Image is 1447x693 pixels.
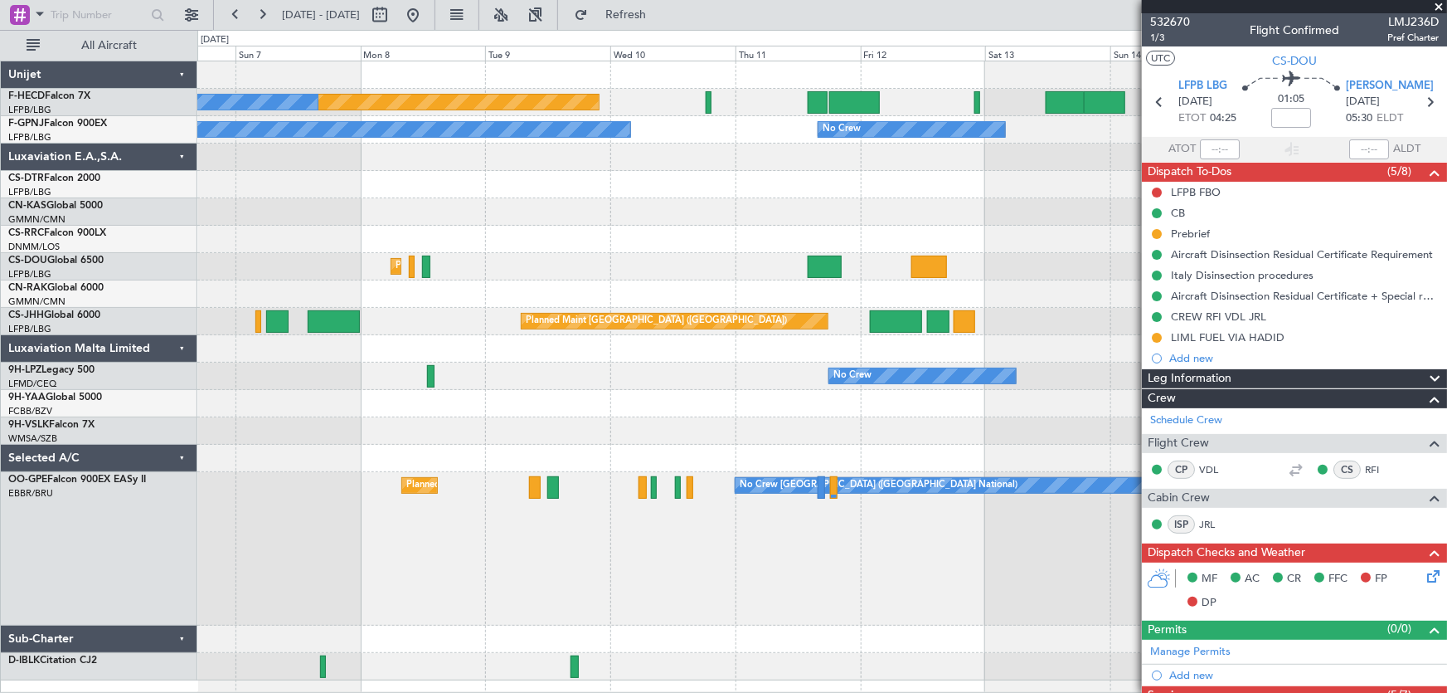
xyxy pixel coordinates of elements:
span: 1/3 [1150,31,1190,45]
span: 9H-LPZ [8,365,41,375]
span: Flight Crew [1148,434,1209,453]
span: ETOT [1178,110,1206,127]
a: CS-RRCFalcon 900LX [8,228,106,238]
a: F-HECDFalcon 7X [8,91,90,101]
a: EBBR/BRU [8,487,53,500]
span: F-GPNJ [8,119,44,129]
a: 9H-LPZLegacy 500 [8,365,95,375]
span: ELDT [1377,110,1403,127]
span: Crew [1148,389,1176,408]
div: CB [1171,206,1185,220]
span: 9H-VSLK [8,420,49,430]
a: JRL [1199,517,1236,532]
span: 9H-YAA [8,393,46,403]
div: No Crew [823,117,861,142]
a: LFPB/LBG [8,131,51,144]
span: CS-DOU [1272,52,1317,70]
span: CS-DOU [8,256,47,266]
span: (0/0) [1387,620,1411,637]
span: LMJ236D [1387,13,1439,31]
a: LFPB/LBG [8,186,51,198]
span: CS-RRC [8,228,44,238]
a: LFPB/LBG [8,323,51,335]
span: LFPB LBG [1178,78,1227,95]
span: All Aircraft [43,40,175,51]
span: D-IBLK [8,656,40,666]
span: [DATE] - [DATE] [282,7,360,22]
a: CS-JHHGlobal 6000 [8,310,100,320]
div: ISP [1168,515,1195,534]
span: Cabin Crew [1148,489,1210,508]
span: Dispatch To-Dos [1148,163,1231,182]
span: FFC [1328,571,1347,588]
a: 9H-VSLKFalcon 7X [8,420,95,430]
span: DP [1202,595,1216,612]
div: Wed 10 [610,46,736,61]
button: Refresh [566,2,666,28]
div: Add new [1169,351,1439,365]
div: Thu 11 [736,46,861,61]
span: 05:30 [1346,110,1372,127]
span: CN-KAS [8,201,46,211]
div: Sun 14 [1110,46,1236,61]
span: 04:25 [1210,110,1236,127]
span: Permits [1148,621,1187,640]
a: CN-KASGlobal 5000 [8,201,103,211]
span: Refresh [591,9,661,21]
span: [DATE] [1346,94,1380,110]
div: Planned Maint [GEOGRAPHIC_DATA] ([GEOGRAPHIC_DATA]) [396,254,657,279]
a: Manage Permits [1150,644,1231,661]
span: CN-RAK [8,283,47,293]
a: LFMD/CEQ [8,378,56,390]
span: Leg Information [1148,369,1231,388]
span: [PERSON_NAME] [1346,78,1434,95]
span: 01:05 [1278,91,1304,108]
div: LFPB FBO [1171,185,1221,199]
a: GMMN/CMN [8,295,66,308]
span: 532670 [1150,13,1190,31]
a: CS-DOUGlobal 6500 [8,256,104,266]
span: FP [1375,571,1387,588]
button: All Aircraft [18,32,180,59]
a: Schedule Crew [1150,412,1222,429]
input: Trip Number [51,2,146,27]
a: GMMN/CMN [8,213,66,226]
div: Aircraft Disinsection Residual Certificate + Special request [1171,289,1439,303]
input: --:-- [1200,139,1240,159]
span: CS-JHH [8,310,44,320]
a: DNMM/LOS [8,241,60,253]
a: LFPB/LBG [8,104,51,116]
a: CS-DTRFalcon 2000 [8,173,100,183]
div: Mon 8 [361,46,486,61]
div: CP [1168,461,1195,479]
a: FCBB/BZV [8,405,52,417]
a: CN-RAKGlobal 6000 [8,283,104,293]
div: Aircraft Disinsection Residual Certificate Requirement [1171,247,1433,261]
button: UTC [1146,51,1175,66]
a: OO-GPEFalcon 900EX EASy II [8,475,146,485]
div: No Crew [833,364,872,388]
span: Pref Charter [1387,31,1439,45]
a: RFI [1365,462,1402,477]
span: OO-GPE [8,475,47,485]
a: 9H-YAAGlobal 5000 [8,393,102,403]
div: Sun 7 [236,46,361,61]
div: Fri 12 [861,46,986,61]
div: CS [1333,461,1361,479]
div: No Crew [GEOGRAPHIC_DATA] ([GEOGRAPHIC_DATA] National) [740,473,1017,498]
div: Flight Confirmed [1250,22,1339,40]
a: WMSA/SZB [8,432,57,445]
a: D-IBLKCitation CJ2 [8,656,97,666]
div: Add new [1169,668,1439,682]
div: Italy Disinsection procedures [1171,268,1313,282]
span: CR [1287,571,1301,588]
a: VDL [1199,462,1236,477]
span: MF [1202,571,1217,588]
span: [DATE] [1178,94,1212,110]
span: (5/8) [1387,163,1411,180]
a: F-GPNJFalcon 900EX [8,119,107,129]
div: CREW RFI VDL JRL [1171,310,1266,324]
a: LFPB/LBG [8,268,51,281]
div: Prebrief [1171,227,1210,241]
span: ATOT [1168,141,1196,158]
